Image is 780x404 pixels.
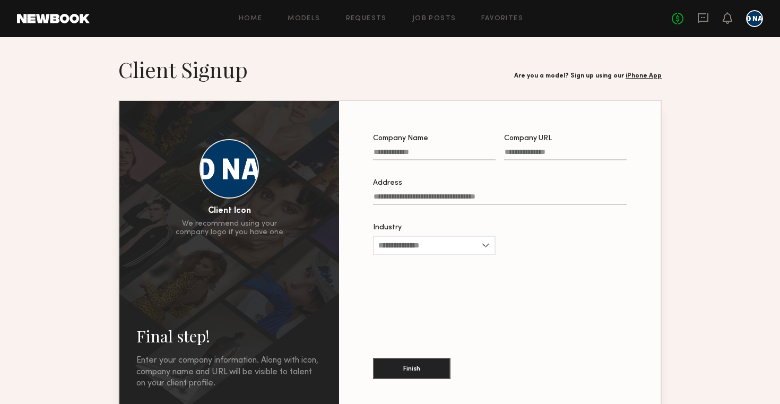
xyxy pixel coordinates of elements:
div: Are you a model? Sign up using our [514,73,662,80]
a: Favorites [481,15,523,22]
h1: Client Signup [118,56,248,83]
div: Company URL [504,135,627,142]
a: Home [239,15,263,22]
input: Company URL [504,148,627,160]
div: We recommend using your company logo if you have one [176,220,283,237]
input: Company Name [373,148,496,160]
input: Address [373,193,627,205]
div: Address [373,179,627,187]
div: Client Icon [208,207,251,216]
button: Finish [373,358,450,379]
div: Enter your company information. Along with icon, company name and URL will be visible to talent o... [136,355,322,390]
a: Models [288,15,320,22]
a: iPhone App [626,73,662,79]
div: Company Name [373,135,496,142]
div: Industry [373,224,496,231]
h2: Final step! [136,325,322,347]
a: Job Posts [412,15,456,22]
a: Requests [346,15,387,22]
